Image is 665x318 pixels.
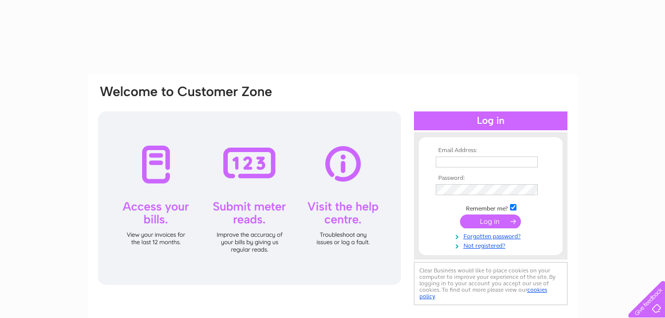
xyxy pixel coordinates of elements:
[433,203,548,212] td: Remember me?
[460,214,521,228] input: Submit
[436,240,548,250] a: Not registered?
[414,262,567,305] div: Clear Business would like to place cookies on your computer to improve your experience of the sit...
[433,147,548,154] th: Email Address:
[419,286,547,300] a: cookies policy
[436,231,548,240] a: Forgotten password?
[433,175,548,182] th: Password:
